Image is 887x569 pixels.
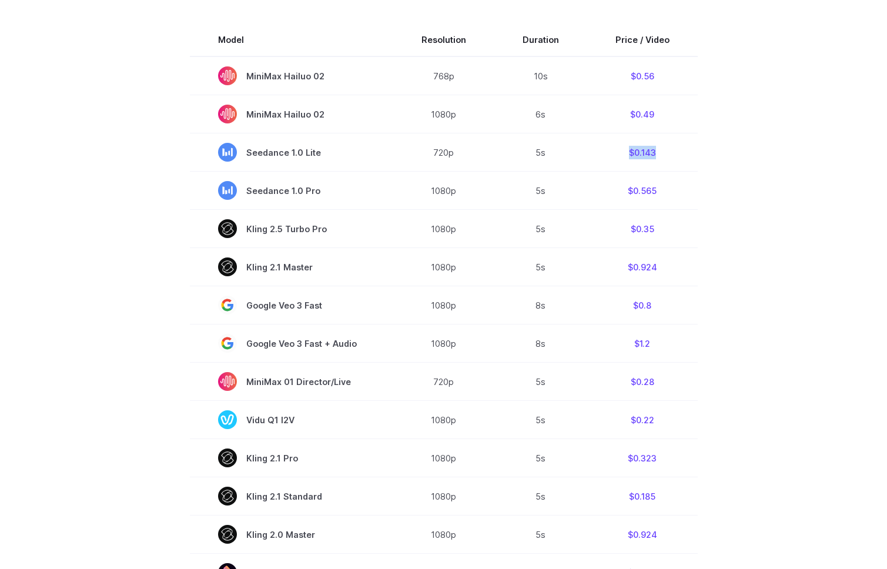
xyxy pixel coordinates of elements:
[494,56,587,95] td: 10s
[218,219,365,238] span: Kling 2.5 Turbo Pro
[393,477,494,516] td: 1080p
[218,410,365,429] span: Vidu Q1 I2V
[494,477,587,516] td: 5s
[218,181,365,200] span: Seedance 1.0 Pro
[218,66,365,85] span: MiniMax Hailuo 02
[218,105,365,123] span: MiniMax Hailuo 02
[494,286,587,324] td: 8s
[218,487,365,506] span: Kling 2.1 Standard
[587,439,698,477] td: $0.323
[587,477,698,516] td: $0.185
[587,210,698,248] td: $0.35
[218,525,365,544] span: Kling 2.0 Master
[218,257,365,276] span: Kling 2.1 Master
[218,334,365,353] span: Google Veo 3 Fast + Audio
[218,143,365,162] span: Seedance 1.0 Lite
[587,56,698,95] td: $0.56
[587,363,698,401] td: $0.28
[393,95,494,133] td: 1080p
[393,439,494,477] td: 1080p
[494,95,587,133] td: 6s
[218,372,365,391] span: MiniMax 01 Director/Live
[393,516,494,554] td: 1080p
[393,401,494,439] td: 1080p
[393,210,494,248] td: 1080p
[393,324,494,363] td: 1080p
[587,172,698,210] td: $0.565
[393,286,494,324] td: 1080p
[190,24,393,56] th: Model
[393,24,494,56] th: Resolution
[393,363,494,401] td: 720p
[587,95,698,133] td: $0.49
[218,448,365,467] span: Kling 2.1 Pro
[393,248,494,286] td: 1080p
[587,401,698,439] td: $0.22
[494,172,587,210] td: 5s
[494,133,587,172] td: 5s
[494,324,587,363] td: 8s
[494,516,587,554] td: 5s
[393,56,494,95] td: 768p
[494,210,587,248] td: 5s
[494,248,587,286] td: 5s
[494,24,587,56] th: Duration
[587,324,698,363] td: $1.2
[587,24,698,56] th: Price / Video
[494,401,587,439] td: 5s
[494,363,587,401] td: 5s
[587,286,698,324] td: $0.8
[218,296,365,314] span: Google Veo 3 Fast
[587,516,698,554] td: $0.924
[494,439,587,477] td: 5s
[393,133,494,172] td: 720p
[587,248,698,286] td: $0.924
[393,172,494,210] td: 1080p
[587,133,698,172] td: $0.143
